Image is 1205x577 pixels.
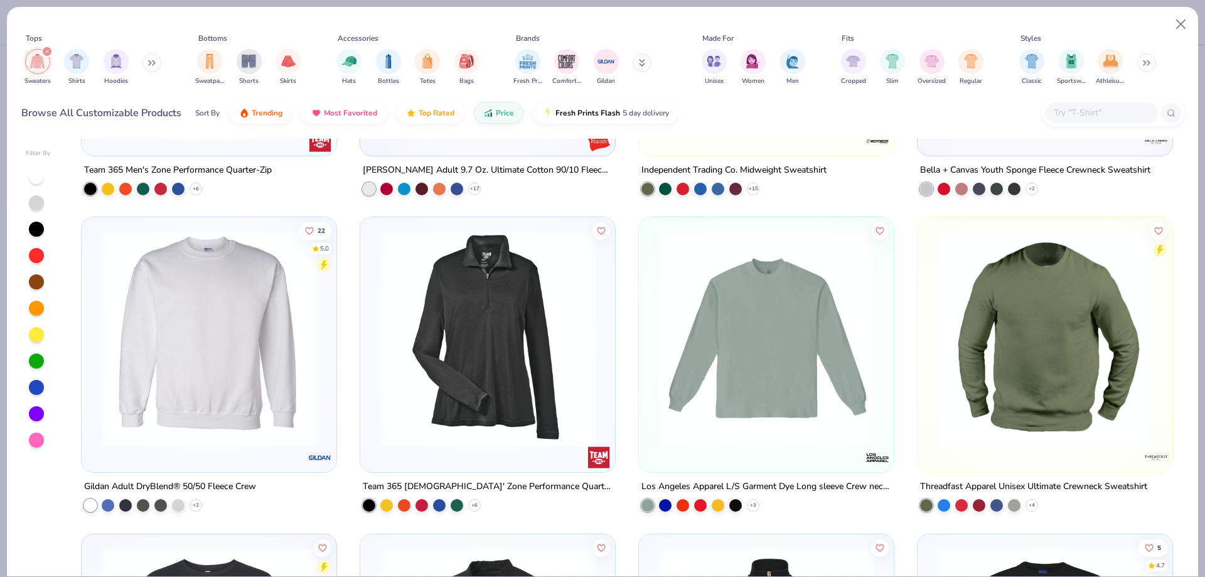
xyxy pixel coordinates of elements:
[918,77,946,86] span: Oversized
[239,77,259,86] span: Shorts
[338,33,378,44] div: Accessories
[842,33,854,44] div: Fits
[454,49,479,86] div: filter for Bags
[397,102,464,124] button: Top Rated
[780,49,805,86] div: filter for Men
[252,108,282,118] span: Trending
[281,54,296,68] img: Skirts Image
[741,49,766,86] div: filter for Women
[786,77,799,86] span: Men
[1169,13,1193,36] button: Close
[336,49,361,86] button: filter button
[109,54,123,68] img: Hoodies Image
[702,49,727,86] div: filter for Unisex
[557,52,576,71] img: Comfort Colors Image
[195,107,220,119] div: Sort By
[552,49,581,86] div: filter for Comfort Colors
[382,54,395,68] img: Bottles Image
[964,54,978,68] img: Regular Image
[30,54,45,68] img: Sweaters Image
[230,102,292,124] button: Trending
[841,77,866,86] span: Cropped
[420,77,436,86] span: Totes
[886,77,899,86] span: Slim
[518,52,537,71] img: Fresh Prints Image
[237,49,262,86] button: filter button
[1019,49,1044,86] div: filter for Classic
[597,52,616,71] img: Gildan Image
[594,49,619,86] div: filter for Gildan
[1103,54,1118,68] img: Athleisure Image
[496,108,514,118] span: Price
[886,54,899,68] img: Slim Image
[960,77,982,86] span: Regular
[880,49,905,86] button: filter button
[513,49,542,86] div: filter for Fresh Prints
[280,77,296,86] span: Skirts
[203,54,217,68] img: Sweatpants Image
[459,54,473,68] img: Bags Image
[746,54,761,68] img: Women Image
[552,77,581,86] span: Comfort Colors
[276,49,301,86] button: filter button
[26,33,42,44] div: Tops
[474,102,523,124] button: Price
[1019,49,1044,86] button: filter button
[415,49,440,86] button: filter button
[237,49,262,86] div: filter for Shorts
[1057,49,1086,86] button: filter button
[1064,54,1078,68] img: Sportswear Image
[552,49,581,86] button: filter button
[24,49,51,86] div: filter for Sweaters
[324,108,377,118] span: Most Favorited
[742,77,764,86] span: Women
[104,49,129,86] div: filter for Hoodies
[958,49,983,86] button: filter button
[513,49,542,86] button: filter button
[1057,49,1086,86] div: filter for Sportswear
[555,108,620,118] span: Fresh Prints Flash
[454,49,479,86] button: filter button
[1052,105,1149,120] input: Try "T-Shirt"
[342,54,356,68] img: Hats Image
[533,102,678,124] button: Fresh Prints Flash5 day delivery
[880,49,905,86] div: filter for Slim
[239,108,249,118] img: trending.gif
[924,54,939,68] img: Oversized Image
[597,77,615,86] span: Gildan
[1025,54,1039,68] img: Classic Image
[342,77,356,86] span: Hats
[21,105,181,121] div: Browse All Customizable Products
[707,54,721,68] img: Unisex Image
[24,49,51,86] button: filter button
[378,77,399,86] span: Bottles
[1020,33,1041,44] div: Styles
[70,54,84,68] img: Shirts Image
[918,49,946,86] button: filter button
[705,77,724,86] span: Unisex
[1096,49,1125,86] button: filter button
[918,49,946,86] div: filter for Oversized
[198,33,227,44] div: Bottoms
[702,49,727,86] button: filter button
[846,54,860,68] img: Cropped Image
[336,49,361,86] div: filter for Hats
[786,54,800,68] img: Men Image
[64,49,89,86] div: filter for Shirts
[1096,49,1125,86] div: filter for Athleisure
[376,49,401,86] button: filter button
[302,102,387,124] button: Most Favorited
[276,49,301,86] div: filter for Skirts
[1057,77,1086,86] span: Sportswear
[376,49,401,86] div: filter for Bottles
[513,77,542,86] span: Fresh Prints
[1022,77,1042,86] span: Classic
[420,54,434,68] img: Totes Image
[104,77,128,86] span: Hoodies
[195,49,224,86] button: filter button
[594,49,619,86] button: filter button
[958,49,983,86] div: filter for Regular
[516,33,540,44] div: Brands
[841,49,866,86] button: filter button
[195,49,224,86] div: filter for Sweatpants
